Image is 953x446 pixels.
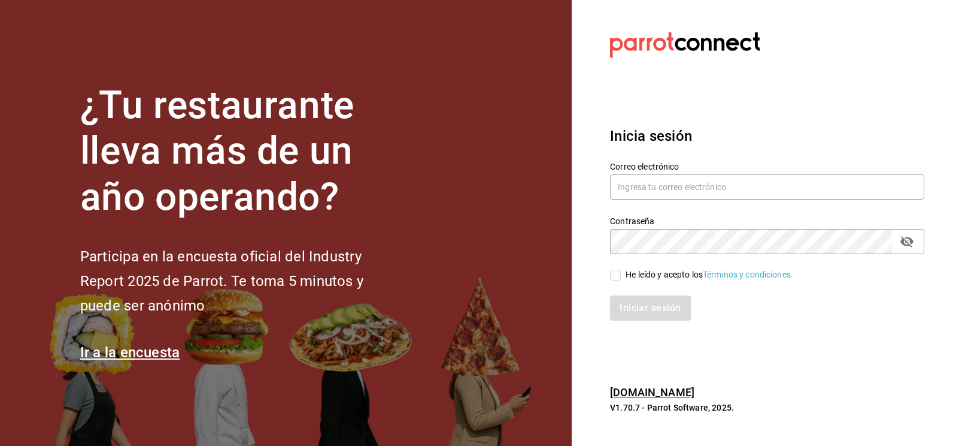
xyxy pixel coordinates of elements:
[80,245,403,318] h2: Participa en la encuesta oficial del Industry Report 2025 de Parrot. Te toma 5 minutos y puede se...
[80,83,403,221] h1: ¿Tu restaurante lleva más de un año operando?
[80,344,180,361] a: Ir a la encuesta
[626,269,793,281] div: He leído y acepto los
[610,162,924,170] label: Correo electrónico
[610,386,694,399] a: [DOMAIN_NAME]
[897,231,917,252] button: passwordField
[610,402,924,414] p: V1.70.7 - Parrot Software, 2025.
[703,270,793,279] a: Términos y condiciones.
[610,216,924,225] label: Contraseña
[610,125,924,147] h3: Inicia sesión
[610,174,924,200] input: Ingresa tu correo electrónico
